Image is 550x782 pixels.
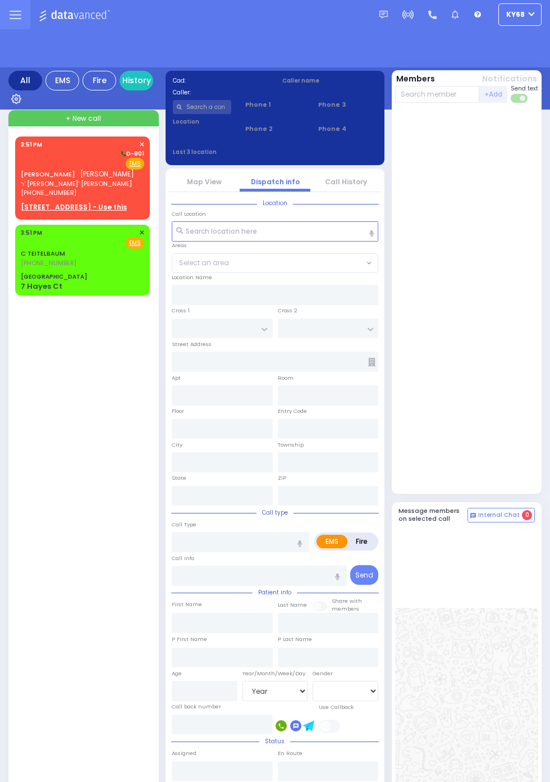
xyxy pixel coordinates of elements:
[21,170,75,179] a: [PERSON_NAME]
[173,100,232,114] input: Search a contact
[242,670,308,678] div: Year/Month/Week/Day
[120,71,153,90] a: History
[139,140,144,149] span: ✕
[45,71,79,90] div: EMS
[172,554,194,562] label: Call Info
[172,407,184,415] label: Floor
[396,73,435,85] button: Members
[21,249,65,258] a: C TEITELBAUM
[173,117,232,126] label: Location
[511,84,538,93] span: Send text
[21,272,87,281] div: [GEOGRAPHIC_DATA]
[172,340,212,348] label: Street Address
[395,86,480,103] input: Search member
[259,737,290,745] span: Status
[80,169,134,179] span: [PERSON_NAME]
[139,228,144,238] span: ✕
[318,100,377,110] span: Phone 3
[66,113,101,124] span: + New call
[8,71,42,90] div: All
[347,535,377,548] label: Fire
[319,703,354,711] label: Use Callback
[278,635,312,643] label: P Last Name
[332,597,362,604] small: Share with
[172,749,196,757] label: Assigned
[172,474,186,482] label: State
[482,73,537,85] button: Notifications
[256,508,294,517] span: Call type
[172,635,207,643] label: P First Name
[172,670,182,678] label: Age
[187,177,222,187] a: Map View
[398,507,468,522] h5: Message members on selected call
[506,10,525,20] span: ky68
[129,160,141,168] u: EMS
[21,229,42,237] span: 3:51 PM
[129,239,141,247] u: EMS
[278,474,286,482] label: ZIP
[478,511,520,519] span: Internal Chat
[120,149,144,158] span: D-801
[278,601,307,609] label: Last Name
[379,11,388,19] img: message.svg
[251,177,300,187] a: Dispatch info
[172,521,196,529] label: Call Type
[39,8,113,22] img: Logo
[172,307,190,315] label: Cross 1
[173,88,268,97] label: Caller:
[467,508,535,522] button: Internal Chat 0
[332,605,359,612] span: members
[172,441,182,449] label: City
[318,124,377,134] span: Phone 4
[245,124,304,134] span: Phone 2
[278,441,304,449] label: Township
[511,93,529,104] label: Turn off text
[82,71,116,90] div: Fire
[179,258,229,268] span: Select an area
[173,76,268,85] label: Cad:
[282,76,378,85] label: Caller name
[470,513,476,519] img: comment-alt.png
[278,749,302,757] label: En Route
[172,210,206,218] label: Call Location
[278,407,307,415] label: Entry Code
[368,358,375,366] span: Other building occupants
[245,100,304,110] span: Phone 1
[172,374,181,382] label: Apt
[317,535,347,548] label: EMS
[278,307,297,315] label: Cross 2
[21,202,127,212] u: [STREET_ADDRESS] - Use this
[172,601,202,608] label: First Name
[172,703,221,711] label: Call back number
[21,188,76,197] span: [PHONE_NUMBER]
[253,588,297,597] span: Patient info
[325,177,367,187] a: Call History
[350,565,378,585] button: Send
[522,510,532,520] span: 0
[278,374,294,382] label: Room
[172,242,187,249] label: Areas
[172,274,212,281] label: Location Name
[498,3,542,26] button: ky68
[173,148,276,156] label: Last 3 location
[257,199,293,207] span: Location
[21,140,42,149] span: 3:51 PM
[313,670,333,678] label: Gender
[21,258,76,267] span: [PHONE_NUMBER]
[21,179,134,189] span: ר' [PERSON_NAME]' [PERSON_NAME]
[172,221,378,242] input: Search location here
[21,281,62,292] div: 7 Hayes Ct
